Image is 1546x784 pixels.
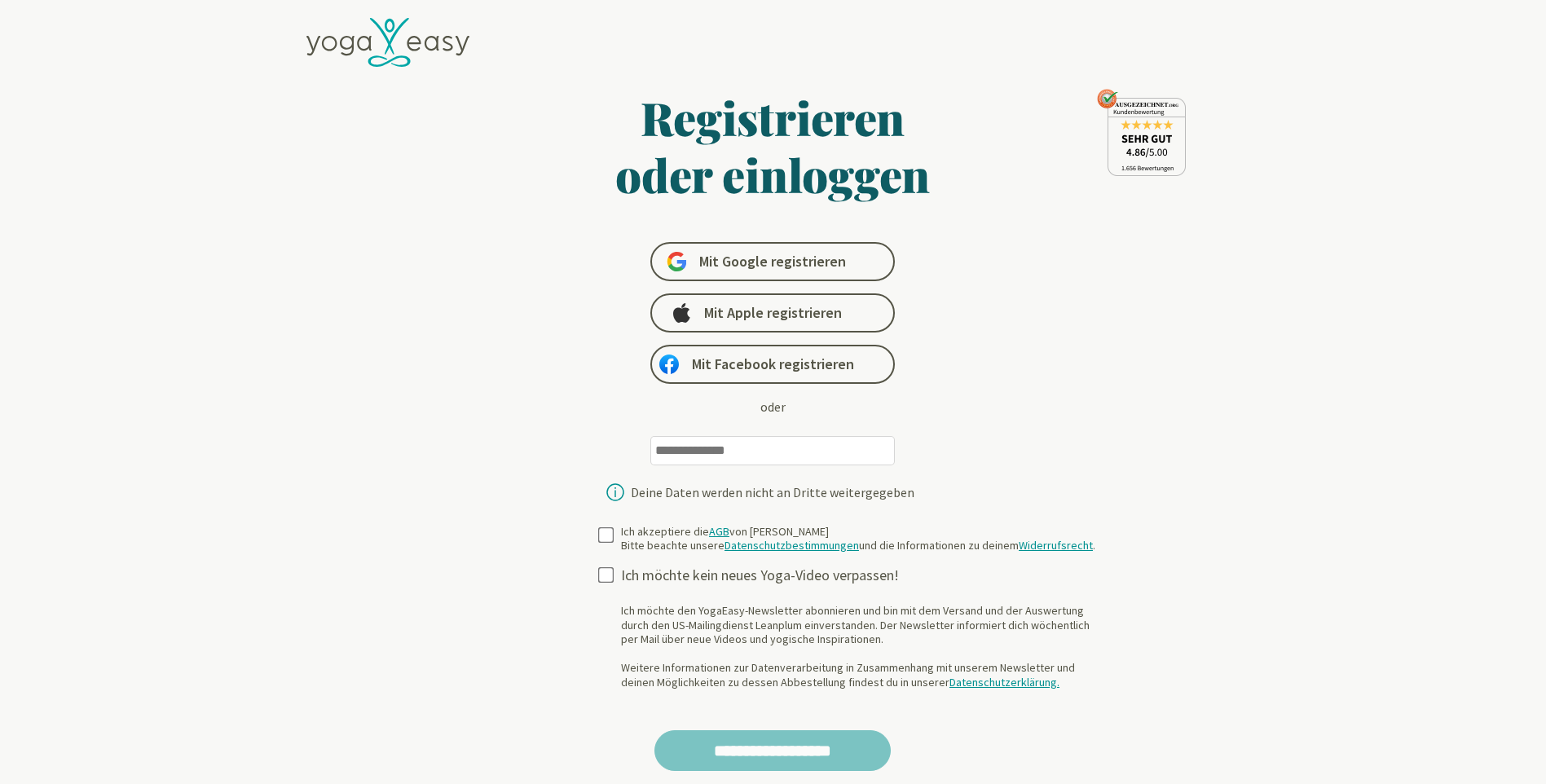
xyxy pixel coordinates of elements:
div: Ich möchte kein neues Yoga-Video verpassen! [621,566,1108,585]
a: Mit Google registrieren [650,242,895,281]
div: oder [760,397,786,416]
div: Ich möchte den YogaEasy-Newsletter abonnieren und bin mit dem Versand und der Auswertung durch de... [621,604,1108,689]
a: Mit Facebook registrieren [650,345,895,384]
div: Deine Daten werden nicht an Dritte weitergegeben [631,486,914,499]
span: Mit Facebook registrieren [692,355,854,374]
h1: Registrieren oder einloggen [458,89,1089,203]
span: Mit Google registrieren [699,252,846,271]
span: Mit Apple registrieren [704,303,842,323]
a: Widerrufsrecht [1019,538,1093,553]
a: Mit Apple registrieren [650,293,895,333]
a: Datenschutzerklärung. [949,675,1059,689]
a: Datenschutzbestimmungen [725,538,859,553]
a: AGB [709,524,729,539]
div: Ich akzeptiere die von [PERSON_NAME] Bitte beachte unsere und die Informationen zu deinem . [621,525,1095,553]
img: ausgezeichnet_seal.png [1097,89,1186,176]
